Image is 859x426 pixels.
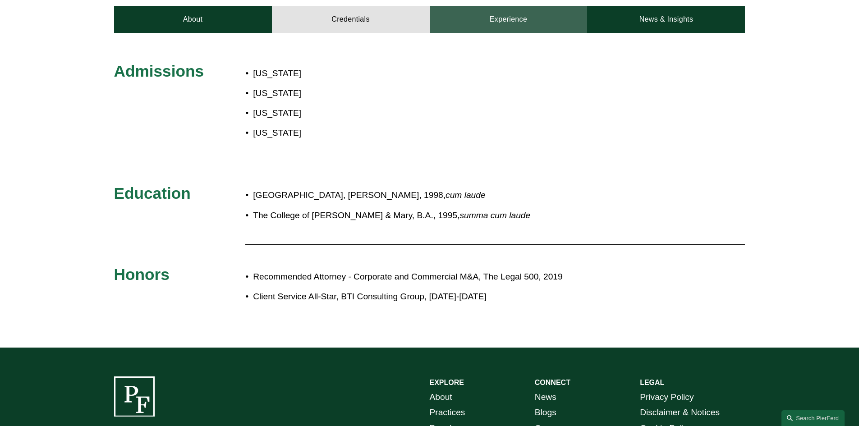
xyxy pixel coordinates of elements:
[253,105,482,121] p: [US_STATE]
[535,389,556,405] a: News
[587,6,745,33] a: News & Insights
[535,379,570,386] strong: CONNECT
[430,379,464,386] strong: EXPLORE
[535,405,556,421] a: Blogs
[459,211,530,220] em: summa cum laude
[446,190,486,200] em: cum laude
[640,379,664,386] strong: LEGAL
[272,6,430,33] a: Credentials
[253,289,666,305] p: Client Service All-Star, BTI Consulting Group, [DATE]-[DATE]
[114,184,191,202] span: Education
[253,66,482,82] p: [US_STATE]
[430,389,452,405] a: About
[253,125,482,141] p: [US_STATE]
[781,410,845,426] a: Search this site
[253,269,666,285] p: Recommended Attorney - Corporate and Commercial M&A, The Legal 500, 2019
[253,188,666,203] p: [GEOGRAPHIC_DATA], [PERSON_NAME], 1998,
[253,208,666,224] p: The College of [PERSON_NAME] & Mary, B.A., 1995,
[114,6,272,33] a: About
[640,389,694,405] a: Privacy Policy
[253,86,482,101] p: [US_STATE]
[430,405,465,421] a: Practices
[114,62,204,80] span: Admissions
[114,266,170,283] span: Honors
[640,405,720,421] a: Disclaimer & Notices
[430,6,588,33] a: Experience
